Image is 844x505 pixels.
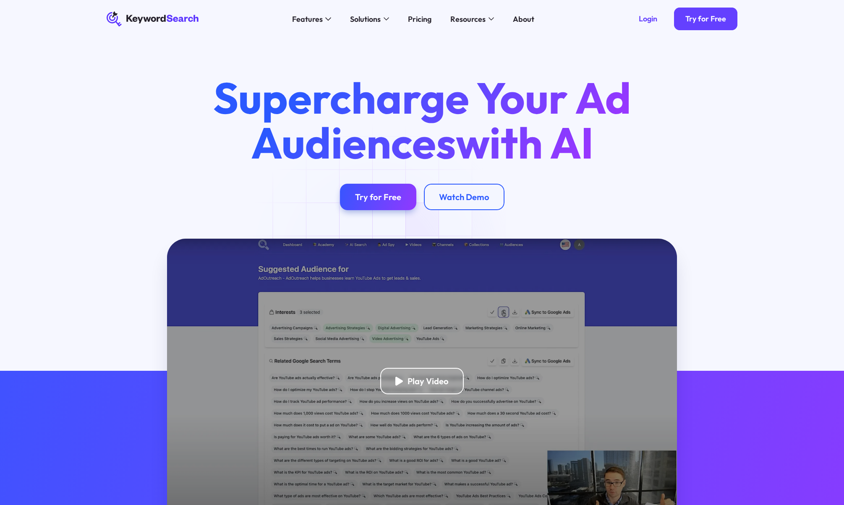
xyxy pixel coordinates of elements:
h1: Supercharge Your Ad Audiences [196,75,649,165]
div: Play Video [408,376,449,386]
div: Try for Free [355,192,401,202]
a: Login [627,8,669,30]
a: Pricing [402,11,437,26]
div: About [513,13,534,25]
div: Watch Demo [439,192,489,202]
div: Pricing [408,13,431,25]
div: Resources [450,13,486,25]
div: Solutions [350,13,381,25]
a: About [507,11,540,26]
div: Features [292,13,323,25]
a: Try for Free [674,8,737,30]
div: Try for Free [685,14,726,24]
a: Try for Free [340,184,416,210]
span: with AI [456,115,593,170]
div: Login [639,14,657,24]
